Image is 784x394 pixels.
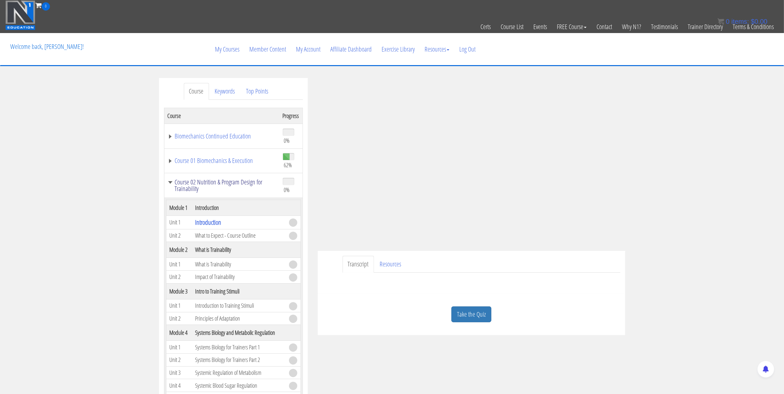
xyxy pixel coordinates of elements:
[192,242,286,258] th: What is Trainability
[192,312,286,325] td: Principles of Adaptation
[325,33,377,65] a: Affiliate Dashboard
[5,0,35,30] img: n1-education
[284,137,290,144] span: 0%
[166,325,192,341] th: Module 4
[646,11,683,43] a: Testimonials
[751,18,767,25] bdi: 0.00
[195,218,221,227] a: Introduction
[291,33,325,65] a: My Account
[168,157,276,164] a: Course 01 Biomechanics & Execution
[166,258,192,271] td: Unit 1
[731,18,749,25] span: items:
[166,242,192,258] th: Module 2
[166,200,192,216] th: Module 1
[5,33,89,60] p: Welcome back, [PERSON_NAME]!
[375,256,407,273] a: Resources
[35,1,50,10] a: 0
[192,258,286,271] td: What is Trainability
[192,353,286,366] td: Systems Biology for Trainers Part 2
[284,186,290,193] span: 0%
[210,33,244,65] a: My Courses
[192,379,286,392] td: Systemic Blood Sugar Regulation
[496,11,528,43] a: Course List
[552,11,592,43] a: FREE Course
[284,161,292,169] span: 62%
[451,306,491,323] a: Take the Quiz
[192,299,286,312] td: Introduction to Training Stimuli
[210,83,240,100] a: Keywords
[528,11,552,43] a: Events
[244,33,291,65] a: Member Content
[683,11,728,43] a: Trainer Directory
[166,312,192,325] td: Unit 2
[168,133,276,139] a: Biomechanics Continued Education
[166,379,192,392] td: Unit 4
[728,11,779,43] a: Terms & Conditions
[164,108,279,124] th: Course
[166,366,192,379] td: Unit 3
[192,200,286,216] th: Introduction
[617,11,646,43] a: Why N1?
[592,11,617,43] a: Contact
[166,216,192,229] td: Unit 1
[168,179,276,192] a: Course 02 Nutrition & Program Design for Trainability
[726,18,729,25] span: 0
[166,229,192,242] td: Unit 2
[184,83,209,100] a: Course
[420,33,454,65] a: Resources
[241,83,274,100] a: Top Points
[192,229,286,242] td: What to Expect - Course Outline
[192,366,286,379] td: Systemic Regulation of Metabolism
[166,353,192,366] td: Unit 2
[192,341,286,354] td: Systems Biology for Trainers Part 1
[42,2,50,11] span: 0
[192,271,286,284] td: Impact of Trainability
[718,18,767,25] a: 0 items: $0.00
[718,18,724,25] img: icon11.png
[475,11,496,43] a: Certs
[751,18,755,25] span: $
[166,341,192,354] td: Unit 1
[166,283,192,299] th: Module 3
[166,299,192,312] td: Unit 1
[377,33,420,65] a: Exercise Library
[192,325,286,341] th: Systems Biology and Metabolic Regulation
[343,256,374,273] a: Transcript
[454,33,480,65] a: Log Out
[166,271,192,284] td: Unit 2
[192,283,286,299] th: Intro to Training Stimuli
[279,108,303,124] th: Progress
